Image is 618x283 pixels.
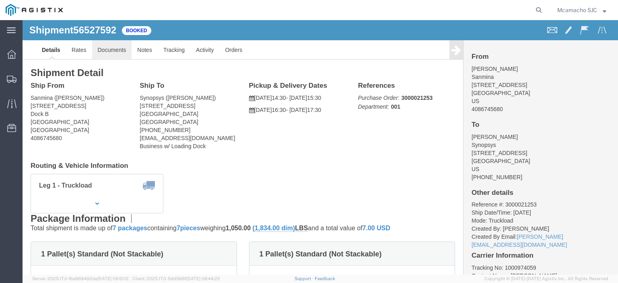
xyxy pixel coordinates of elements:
[557,5,607,15] button: Mcamacho SJC
[23,20,618,275] iframe: FS Legacy Container
[6,4,63,16] img: logo
[132,276,220,281] span: Client: 2025.17.0-5dd568f
[97,276,129,281] span: [DATE] 09:51:12
[186,276,220,281] span: [DATE] 08:44:20
[295,276,315,281] a: Support
[557,6,597,14] span: Mcamacho SJC
[315,276,335,281] a: Feedback
[32,276,129,281] span: Server: 2025.17.0-16a969492de
[484,275,608,282] span: Copyright © [DATE]-[DATE] Agistix Inc., All Rights Reserved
